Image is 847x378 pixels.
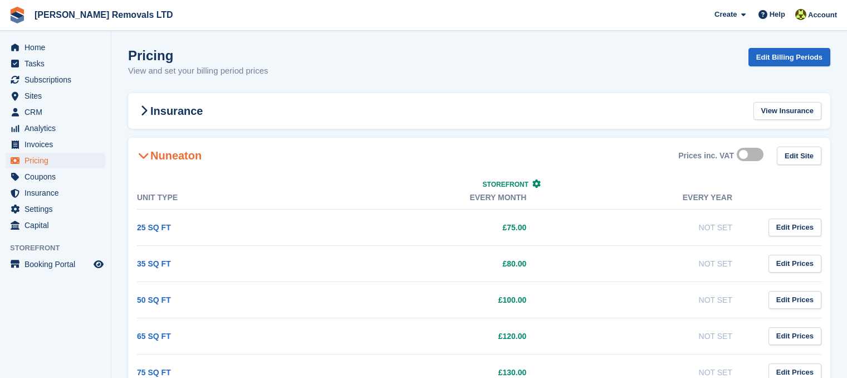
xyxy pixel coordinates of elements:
a: Edit Prices [768,255,821,273]
a: 75 SQ FT [137,368,171,377]
td: Not Set [549,245,755,282]
a: 25 SQ FT [137,223,171,232]
span: Booking Portal [25,256,91,272]
span: Account [808,9,837,21]
a: menu [6,201,105,217]
td: £80.00 [343,245,549,282]
span: Invoices [25,137,91,152]
td: £75.00 [343,209,549,245]
a: Preview store [92,258,105,271]
td: Not Set [549,209,755,245]
td: £100.00 [343,282,549,318]
h2: Nuneaton [137,149,202,162]
span: Storefront [483,181,528,188]
span: Tasks [25,56,91,71]
span: Insurance [25,185,91,201]
a: menu [6,185,105,201]
a: menu [6,169,105,185]
span: Storefront [10,243,111,254]
th: Every month [343,186,549,210]
h1: Pricing [128,48,268,63]
span: Settings [25,201,91,217]
span: Analytics [25,120,91,136]
span: CRM [25,104,91,120]
div: Prices inc. VAT [678,151,734,161]
a: Edit Site [777,147,821,165]
h2: Insurance [137,104,203,118]
a: menu [6,256,105,272]
span: Subscriptions [25,72,91,88]
span: Home [25,40,91,55]
span: Coupons [25,169,91,185]
a: Edit Prices [768,291,821,309]
img: stora-icon-8386f47178a22dfd0bd8f6a31ec36ba5ce8667c1dd55bd0f319d3a0aa187defe.svg [9,7,26,23]
td: £120.00 [343,318,549,354]
a: menu [6,120,105,136]
a: menu [6,56,105,71]
a: menu [6,72,105,88]
a: 50 SQ FT [137,295,171,304]
a: Storefront [483,181,541,188]
a: menu [6,217,105,233]
a: View Insurance [753,102,821,120]
a: 65 SQ FT [137,332,171,341]
span: Capital [25,217,91,233]
th: Unit Type [137,186,343,210]
span: Sites [25,88,91,104]
span: Create [714,9,737,20]
a: [PERSON_NAME] Removals LTD [30,6,178,24]
p: View and set your billing period prices [128,65,268,77]
a: Edit Prices [768,327,821,346]
span: Pricing [25,153,91,168]
td: Not Set [549,282,755,318]
span: Help [770,9,785,20]
a: menu [6,88,105,104]
a: menu [6,40,105,55]
a: menu [6,153,105,168]
img: Sean Glenn [795,9,806,20]
a: Edit Prices [768,219,821,237]
a: 35 SQ FT [137,259,171,268]
a: menu [6,104,105,120]
td: Not Set [549,318,755,354]
a: Edit Billing Periods [748,48,830,66]
a: menu [6,137,105,152]
th: Every year [549,186,755,210]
